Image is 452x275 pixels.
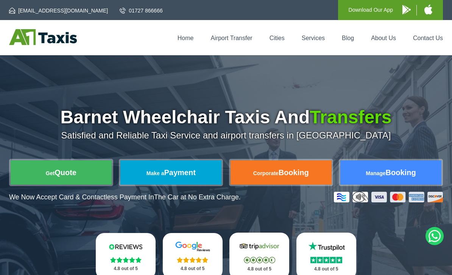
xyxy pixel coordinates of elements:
img: Tripadvisor [238,241,281,252]
a: CorporateBooking [231,160,332,185]
span: The Car at No Extra Charge. [154,193,241,201]
a: GetQuote [11,160,112,185]
p: Download Our App [349,5,393,15]
img: A1 Taxis iPhone App [424,5,432,14]
p: 4.8 out of 5 [238,264,281,274]
img: Google [171,241,214,252]
a: Cities [270,35,285,41]
img: Stars [244,257,275,263]
span: Transfers [310,107,391,127]
p: 4.8 out of 5 [104,264,147,273]
a: About Us [371,35,396,41]
span: Make a [147,170,164,176]
a: ManageBooking [340,160,441,185]
a: Services [302,35,325,41]
img: Stars [177,257,208,263]
p: 4.8 out of 5 [171,264,214,273]
img: A1 Taxis Android App [402,5,411,14]
img: Trustpilot [305,241,348,252]
img: A1 Taxis St Albans LTD [9,29,77,45]
a: Blog [342,35,354,41]
p: Satisfied and Reliable Taxi Service and airport transfers in [GEOGRAPHIC_DATA] [9,130,443,141]
a: Home [178,35,194,41]
span: Corporate [253,170,279,176]
img: Credit And Debit Cards [334,192,443,202]
a: [EMAIL_ADDRESS][DOMAIN_NAME] [9,7,108,14]
a: 01727 866666 [120,7,163,14]
a: Make aPayment [120,160,221,185]
img: Stars [310,257,342,263]
span: Get [46,170,55,176]
p: We Now Accept Card & Contactless Payment In [9,193,241,201]
a: Airport Transfer [210,35,252,41]
h1: Barnet Wheelchair Taxis And [9,108,443,126]
img: Stars [110,257,142,263]
p: 4.8 out of 5 [305,264,348,274]
span: Manage [366,170,385,176]
a: Contact Us [413,35,443,41]
img: Reviews.io [104,241,147,252]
